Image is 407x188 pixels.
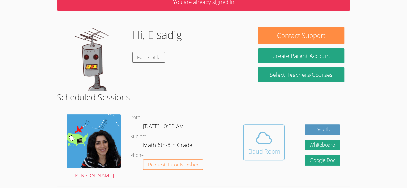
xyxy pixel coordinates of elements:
button: Contact Support [258,27,344,44]
button: Cloud Room [243,124,285,160]
span: Request Tutor Number [148,162,199,167]
h1: Hi, Elsadig [132,27,182,43]
button: Create Parent Account [258,48,344,63]
img: default.png [63,27,127,91]
a: Edit Profile [132,52,165,63]
h2: Scheduled Sessions [57,91,350,103]
div: Cloud Room [247,147,280,156]
img: air%20tutor%20avatar.png [67,114,121,168]
dd: Math 6th-8th Grade [143,140,193,151]
a: Google Doc [305,155,340,166]
dt: Date [130,114,140,122]
dt: Subject [130,133,146,141]
button: Request Tutor Number [143,159,203,170]
span: [DATE] 10:00 AM [143,122,184,130]
dt: Phone [130,151,144,159]
button: Whiteboard [305,140,340,150]
a: [PERSON_NAME] [67,114,121,180]
a: Details [305,124,340,135]
a: Select Teachers/Courses [258,67,344,82]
